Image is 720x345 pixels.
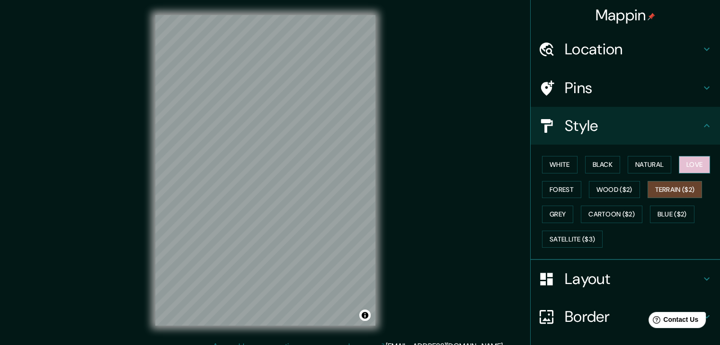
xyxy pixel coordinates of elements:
div: Pins [531,69,720,107]
button: Cartoon ($2) [581,206,642,223]
button: Satellite ($3) [542,231,603,248]
button: Terrain ($2) [648,181,702,198]
button: Grey [542,206,573,223]
button: Toggle attribution [359,310,371,321]
div: Layout [531,260,720,298]
h4: Pins [565,78,701,97]
button: White [542,156,578,173]
iframe: Help widget launcher [636,308,710,335]
div: Border [531,298,720,336]
div: Location [531,30,720,68]
button: Blue ($2) [650,206,694,223]
button: Forest [542,181,581,198]
div: Style [531,107,720,145]
h4: Border [565,307,701,326]
h4: Style [565,116,701,135]
canvas: Map [155,15,375,326]
button: Natural [628,156,671,173]
button: Wood ($2) [589,181,640,198]
h4: Mappin [596,6,656,25]
button: Love [679,156,710,173]
h4: Layout [565,269,701,288]
button: Black [585,156,621,173]
h4: Location [565,40,701,59]
img: pin-icon.png [648,13,655,20]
